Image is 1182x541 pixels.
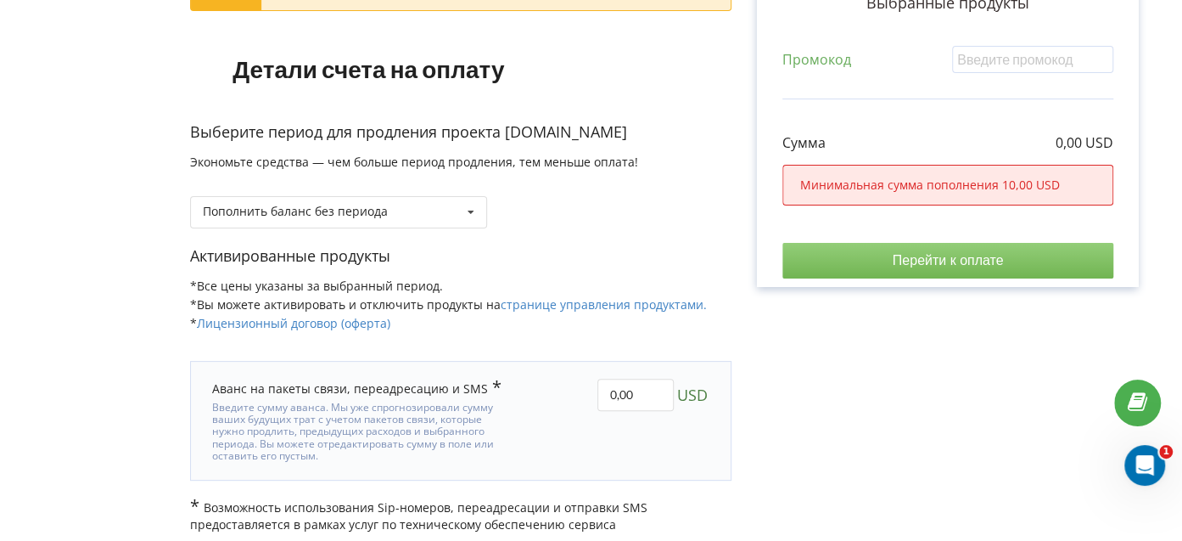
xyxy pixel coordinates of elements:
[212,379,501,397] div: Аванс на пакеты связи, переадресацию и SMS
[190,28,547,110] h1: Детали счета на оплату
[677,379,708,411] span: USD
[501,296,707,313] a: странице управления продуктами.
[782,243,1113,279] input: Перейти к оплате
[1159,445,1173,459] span: 1
[203,206,388,217] div: Пополнить баланс без периода
[782,133,826,153] p: Сумма
[190,245,731,268] p: Активированные продукты
[190,278,443,294] span: *Все цены указаны за выбранный период.
[952,46,1113,72] input: Введите промокод
[190,121,731,144] p: Выберите период для продления проекта [DOMAIN_NAME]
[782,50,851,70] p: Промокод
[190,296,707,313] span: *Вы можете активировать и отключить продукты на
[212,397,514,463] div: Введите сумму аванса. Мы уже спрогнозировали сумму ваших будущих трат с учетом пакетов связи, кот...
[782,165,1113,206] div: Минимальная сумма пополнения 10,00 USD
[190,498,731,533] p: Возможность использования Sip-номеров, переадресации и отправки SMS предоставляется в рамках услу...
[1124,445,1165,486] iframe: Intercom live chat
[1056,133,1113,153] p: 0,00 USD
[190,154,638,170] span: Экономьте средства — чем больше период продления, тем меньше оплата!
[197,315,390,331] a: Лицензионный договор (оферта)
